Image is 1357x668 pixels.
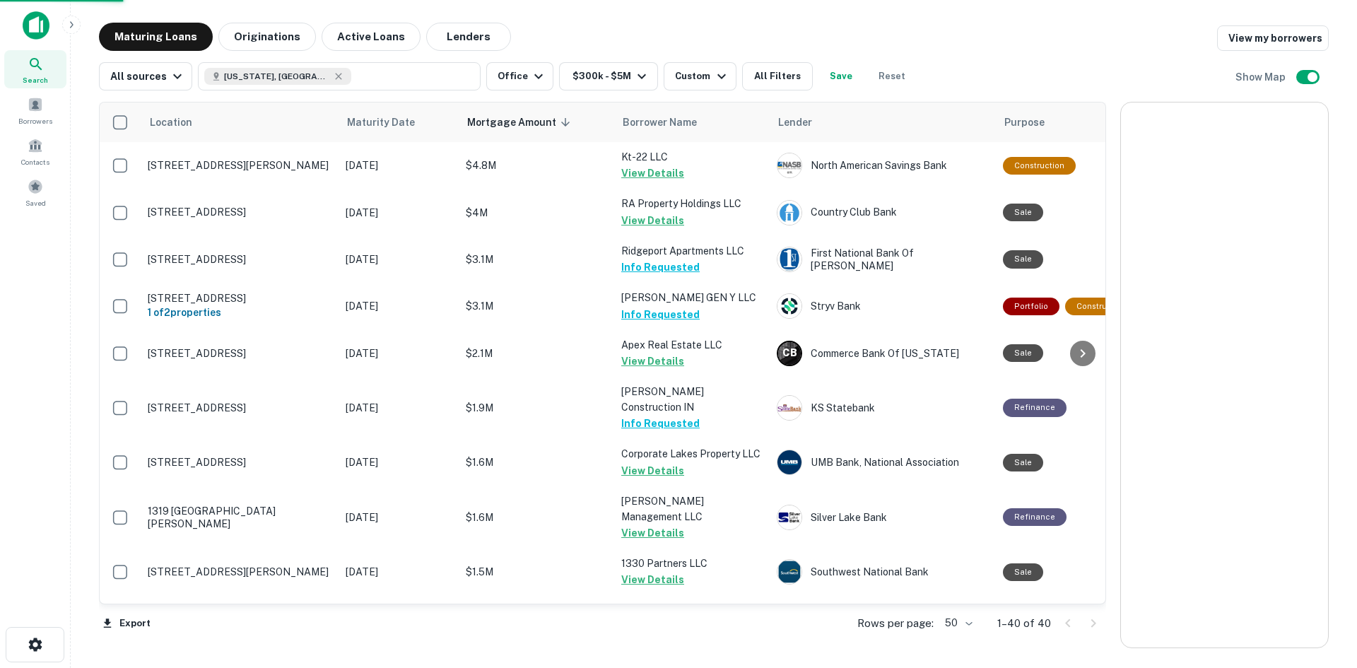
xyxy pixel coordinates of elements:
[621,212,684,229] button: View Details
[148,402,331,414] p: [STREET_ADDRESS]
[621,384,763,415] p: [PERSON_NAME] Construction IN
[818,62,864,90] button: Save your search to get updates of matches that match your search criteria.
[1003,204,1043,221] div: Sale
[346,400,452,416] p: [DATE]
[23,11,49,40] img: capitalize-icon.png
[466,346,607,361] p: $2.1M
[224,70,330,83] span: [US_STATE], [GEOGRAPHIC_DATA]
[466,158,607,173] p: $4.8M
[1003,399,1067,416] div: This loan purpose was for refinancing
[25,197,46,209] span: Saved
[621,525,684,541] button: View Details
[621,602,763,618] p: SW Villa West LLC
[777,559,989,585] div: Southwest National Bank
[777,450,989,475] div: UMB Bank, National Association
[339,102,459,142] th: Maturity Date
[621,415,700,432] button: Info Requested
[621,290,763,305] p: [PERSON_NAME] GEN Y LLC
[99,23,213,51] button: Maturing Loans
[782,346,797,361] p: C B
[997,615,1051,632] p: 1–40 of 40
[777,560,801,584] img: picture
[346,298,452,314] p: [DATE]
[148,566,331,578] p: [STREET_ADDRESS][PERSON_NAME]
[148,159,331,172] p: [STREET_ADDRESS][PERSON_NAME]
[939,613,975,633] div: 50
[346,564,452,580] p: [DATE]
[21,156,49,168] span: Contacts
[621,196,763,211] p: RA Property Holdings LLC
[148,253,331,266] p: [STREET_ADDRESS]
[778,114,812,131] span: Lender
[621,243,763,259] p: Ridgeport Apartments LLC
[1003,250,1043,268] div: Sale
[467,114,575,131] span: Mortgage Amount
[148,292,331,305] p: [STREET_ADDRESS]
[23,74,48,86] span: Search
[621,149,763,165] p: Kt-22 LLC
[1003,454,1043,471] div: Sale
[1065,298,1138,315] div: This loan purpose was for construction
[770,102,996,142] th: Lender
[869,62,915,90] button: Reset
[110,68,186,85] div: All sources
[777,395,989,421] div: KS Statebank
[777,396,801,420] img: picture
[4,91,66,129] a: Borrowers
[466,252,607,267] p: $3.1M
[664,62,736,90] button: Custom
[777,293,989,319] div: Stryv Bank
[148,505,331,530] p: 1319 [GEOGRAPHIC_DATA][PERSON_NAME]
[148,456,331,469] p: [STREET_ADDRESS]
[777,341,989,366] div: Commerce Bank Of [US_STATE]
[777,247,989,272] div: First National Bank Of [PERSON_NAME]
[466,298,607,314] p: $3.1M
[18,115,52,127] span: Borrowers
[4,50,66,88] div: Search
[346,346,452,361] p: [DATE]
[621,306,700,323] button: Info Requested
[614,102,770,142] th: Borrower Name
[466,510,607,525] p: $1.6M
[148,206,331,218] p: [STREET_ADDRESS]
[346,510,452,525] p: [DATE]
[623,114,697,131] span: Borrower Name
[777,505,801,529] img: picture
[857,615,934,632] p: Rows per page:
[486,62,553,90] button: Office
[1235,69,1288,85] h6: Show Map
[621,571,684,588] button: View Details
[426,23,511,51] button: Lenders
[466,400,607,416] p: $1.9M
[1003,508,1067,526] div: This loan purpose was for refinancing
[1003,298,1059,315] div: This is a portfolio loan with 2 properties
[459,102,614,142] th: Mortgage Amount
[675,68,729,85] div: Custom
[621,446,763,462] p: Corporate Lakes Property LLC
[777,153,801,177] img: picture
[777,200,989,225] div: Country Club Bank
[466,455,607,470] p: $1.6M
[322,23,421,51] button: Active Loans
[99,613,154,634] button: Export
[1286,555,1357,623] iframe: Chat Widget
[777,201,801,225] img: picture
[621,337,763,353] p: Apex Real Estate LLC
[621,493,763,525] p: [PERSON_NAME] Management LLC
[1003,157,1076,175] div: This loan purpose was for construction
[621,165,684,182] button: View Details
[141,102,339,142] th: Location
[466,205,607,221] p: $4M
[559,62,658,90] button: $300k - $5M
[742,62,813,90] button: All Filters
[1004,114,1045,131] span: Purpose
[777,247,801,271] img: picture
[1217,25,1329,51] a: View my borrowers
[4,173,66,211] a: Saved
[777,294,801,318] img: picture
[346,158,452,173] p: [DATE]
[777,153,989,178] div: North American Savings Bank
[149,114,192,131] span: Location
[466,564,607,580] p: $1.5M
